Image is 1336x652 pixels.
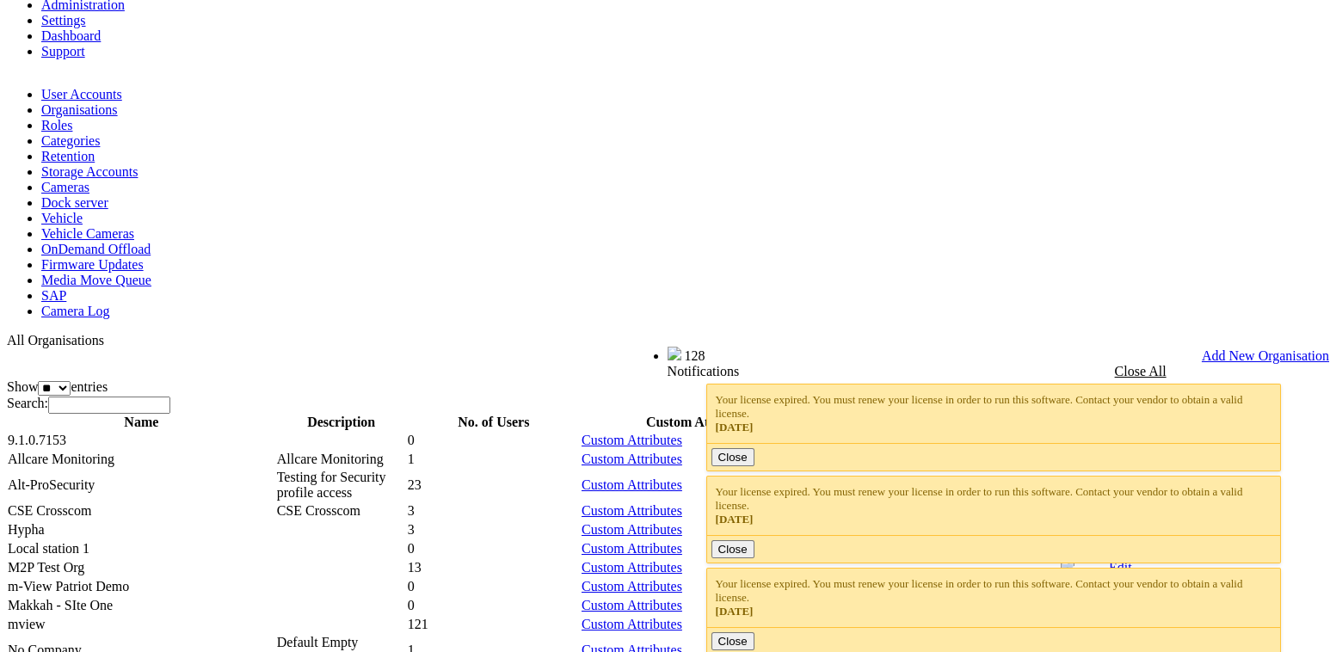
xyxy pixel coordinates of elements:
[486,348,632,360] span: Welcome, BWV (Administrator)
[668,364,1293,379] div: Notifications
[685,348,705,363] span: 128
[7,558,276,577] td: M2P Test Org
[407,558,581,577] td: 13
[668,347,681,360] img: bell25.png
[41,257,144,272] a: Firmware Updates
[407,615,581,634] td: 121
[41,164,138,179] a: Storage Accounts
[407,469,581,501] td: 23
[41,133,100,148] a: Categories
[1115,364,1167,378] a: Close All
[716,485,1272,526] div: Your license expired. You must renew your license in order to run this software. Contact your ven...
[407,501,581,520] td: 3
[7,577,276,596] td: m-View Patriot Demo
[407,539,581,558] td: 0
[41,102,118,117] a: Organisations
[711,448,754,466] button: Close
[276,414,407,431] th: Description: activate to sort column ascending
[41,87,122,101] a: User Accounts
[41,28,101,43] a: Dashboard
[276,450,407,469] td: Allcare Monitoring
[41,273,151,287] a: Media Move Queue
[38,381,71,396] select: Showentries
[7,431,276,450] td: 9.1.0.7153
[41,195,108,210] a: Dock server
[48,397,170,414] input: Search:
[41,211,83,225] a: Vehicle
[407,414,581,431] th: No. of Users: activate to sort column ascending
[7,520,276,539] td: Hypha
[276,501,407,520] td: CSE Crosscom
[7,333,104,348] span: All Organisations
[7,414,276,431] th: Name: activate to sort column descending
[7,469,276,501] td: Alt-ProSecurity
[716,421,754,434] span: [DATE]
[7,379,108,394] label: Show entries
[407,431,581,450] td: 0
[716,605,754,618] span: [DATE]
[41,149,95,163] a: Retention
[716,393,1272,434] div: Your license expired. You must renew your license in order to run this software. Contact your ven...
[407,520,581,539] td: 3
[7,596,276,615] td: Makkah - SIte One
[276,469,407,501] td: Testing for Security profile access
[41,304,110,318] a: Camera Log
[41,288,66,303] a: SAP
[7,396,170,410] label: Search:
[41,44,85,58] a: Support
[711,632,754,650] button: Close
[407,450,581,469] td: 1
[7,501,276,520] td: CSE Crosscom
[41,226,134,241] a: Vehicle Cameras
[407,596,581,615] td: 0
[407,577,581,596] td: 0
[7,539,276,558] td: Local station 1
[716,513,754,526] span: [DATE]
[716,577,1272,618] div: Your license expired. You must renew your license in order to run this software. Contact your ven...
[7,615,276,634] td: mview
[711,540,754,558] button: Close
[41,13,86,28] a: Settings
[41,118,72,132] a: Roles
[41,180,89,194] a: Cameras
[7,450,276,469] td: Allcare Monitoring
[41,242,151,256] a: OnDemand Offload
